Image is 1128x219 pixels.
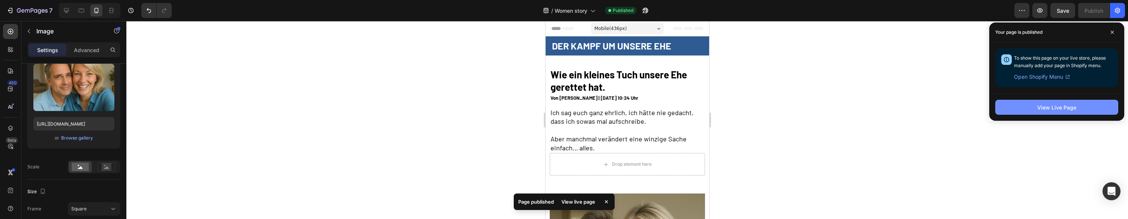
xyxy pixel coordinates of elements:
[551,7,553,15] span: /
[1102,182,1120,200] div: Open Intercom Messenger
[27,187,47,197] div: Size
[1050,3,1075,18] button: Save
[74,46,99,54] p: Advanced
[995,28,1042,36] p: Your page is published
[71,205,87,212] span: Square
[613,7,633,14] span: Published
[1037,103,1076,111] div: View Live Page
[49,6,52,15] p: 7
[1014,55,1106,68] span: To show this page on your live store, please manually add your page in Shopify menu.
[995,100,1118,115] button: View Live Page
[1078,3,1110,18] button: Publish
[1014,72,1063,81] span: Open Shopify Menu
[33,64,114,111] img: preview-image
[555,7,587,15] span: Women story
[1057,7,1069,14] span: Save
[36,27,100,36] p: Image
[33,117,114,130] input: https://example.com/image.jpg
[518,198,554,205] p: Page published
[3,3,56,18] button: 7
[141,3,172,18] div: Undo/Redo
[1084,7,1103,15] div: Publish
[557,196,600,207] div: View live page
[27,205,41,212] label: Frame
[61,135,93,141] div: Browse gallery
[7,80,18,86] div: 450
[27,163,39,170] div: Scale
[37,46,58,54] p: Settings
[55,133,59,142] span: or
[6,137,18,143] div: Beta
[68,202,120,216] button: Square
[546,21,709,219] iframe: Design area
[61,134,93,142] button: Browse gallery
